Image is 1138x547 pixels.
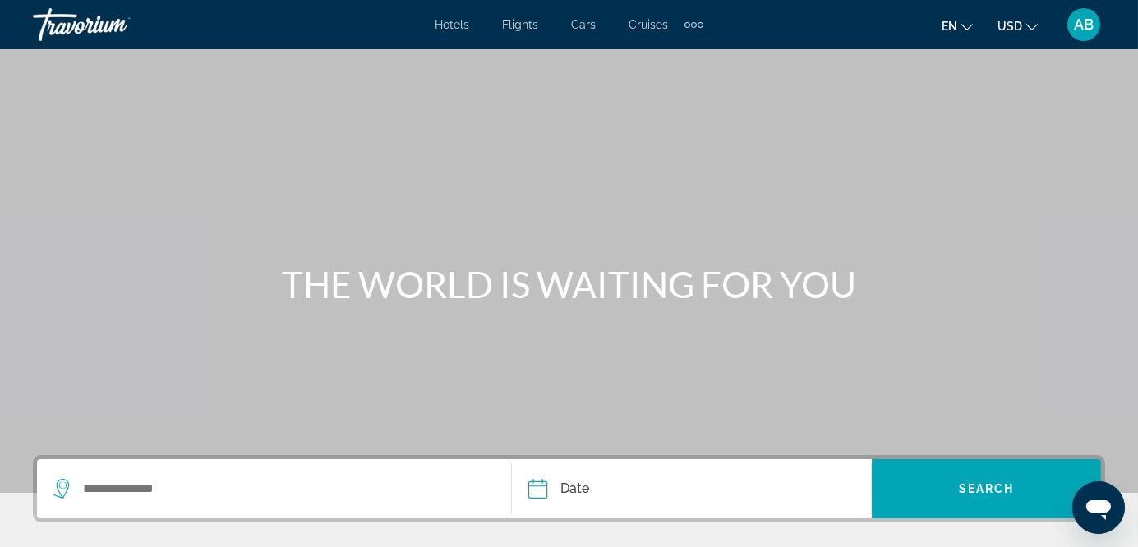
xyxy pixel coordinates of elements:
button: User Menu [1062,7,1105,42]
a: Cars [571,18,596,31]
a: Cruises [629,18,668,31]
iframe: Кнопка запуска окна обмена сообщениями [1072,481,1125,534]
button: Date [528,459,871,518]
span: Search [959,482,1015,495]
div: Search widget [37,459,1101,518]
span: AB [1074,16,1094,33]
span: USD [997,20,1022,33]
button: Change language [942,14,973,38]
a: Travorium [33,3,197,46]
button: Extra navigation items [684,11,703,38]
button: Change currency [997,14,1038,38]
span: en [942,20,957,33]
button: Search [872,459,1101,518]
h1: THE WORLD IS WAITING FOR YOU [261,263,878,306]
a: Flights [502,18,538,31]
a: Hotels [435,18,469,31]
